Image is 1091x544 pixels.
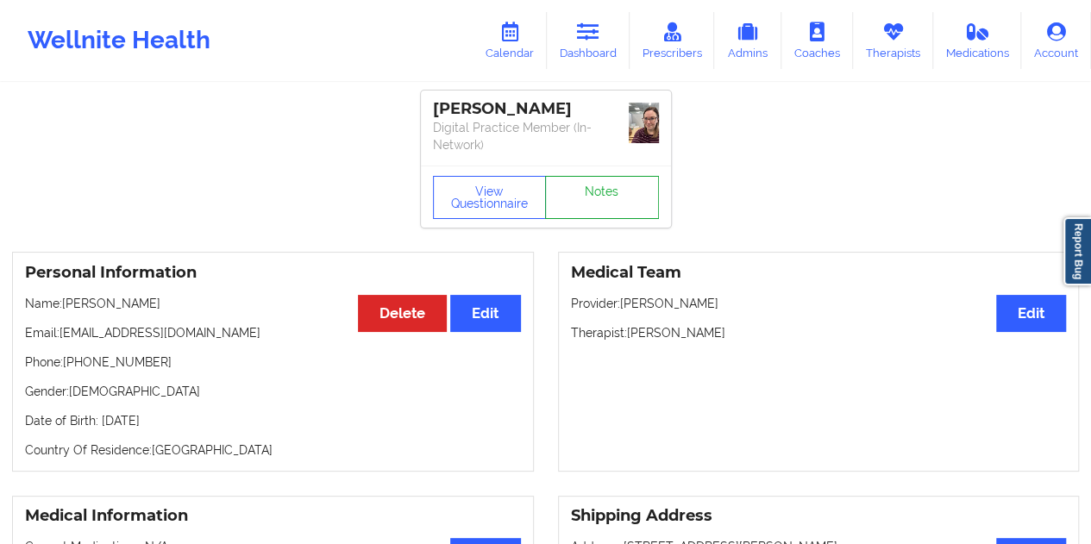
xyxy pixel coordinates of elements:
[571,324,1067,341] p: Therapist: [PERSON_NAME]
[714,12,781,69] a: Admins
[547,12,630,69] a: Dashboard
[25,412,521,429] p: Date of Birth: [DATE]
[25,353,521,371] p: Phone: [PHONE_NUMBER]
[433,176,547,219] button: View Questionnaire
[25,506,521,526] h3: Medical Information
[25,441,521,459] p: Country Of Residence: [GEOGRAPHIC_DATA]
[433,99,659,119] div: [PERSON_NAME]
[853,12,933,69] a: Therapists
[25,295,521,312] p: Name: [PERSON_NAME]
[996,295,1066,332] button: Edit
[933,12,1022,69] a: Medications
[571,295,1067,312] p: Provider: [PERSON_NAME]
[781,12,853,69] a: Coaches
[629,103,659,143] img: 2993fb63-2f98-48a9-a4b5-7b491ead994fIMG_1300.jpeg
[630,12,715,69] a: Prescribers
[358,295,447,332] button: Delete
[473,12,547,69] a: Calendar
[1021,12,1091,69] a: Account
[450,295,520,332] button: Edit
[1063,217,1091,285] a: Report Bug
[571,263,1067,283] h3: Medical Team
[25,263,521,283] h3: Personal Information
[433,119,659,153] p: Digital Practice Member (In-Network)
[25,383,521,400] p: Gender: [DEMOGRAPHIC_DATA]
[571,506,1067,526] h3: Shipping Address
[545,176,659,219] a: Notes
[25,324,521,341] p: Email: [EMAIL_ADDRESS][DOMAIN_NAME]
